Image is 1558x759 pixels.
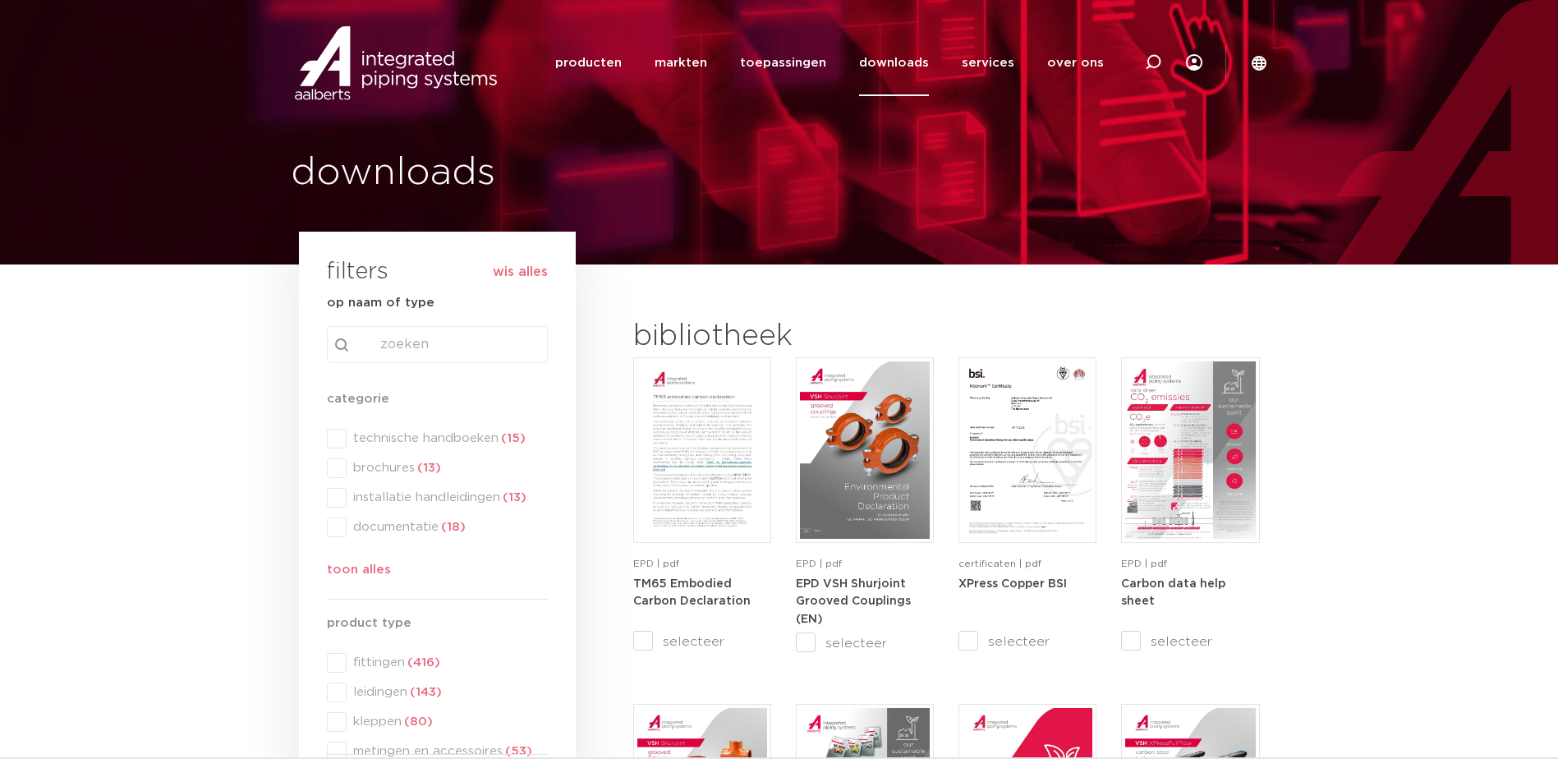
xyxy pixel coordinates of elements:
[796,559,842,568] span: EPD | pdf
[1047,30,1104,96] a: over ons
[633,559,679,568] span: EPD | pdf
[655,30,707,96] a: markten
[555,30,1104,96] nav: Menu
[327,297,434,309] strong: op naam of type
[1121,577,1225,608] a: Carbon data help sheet
[958,578,1067,590] strong: XPress Copper BSI
[1121,559,1167,568] span: EPD | pdf
[633,317,926,356] h2: bibliotheek
[327,253,388,292] h3: filters
[1186,30,1202,96] div: my IPS
[796,578,911,625] strong: EPD VSH Shurjoint Grooved Couplings (EN)
[958,559,1041,568] span: certificaten | pdf
[555,30,622,96] a: producten
[958,632,1096,651] label: selecteer
[633,577,751,608] a: TM65 Embodied Carbon Declaration
[796,633,934,653] label: selecteer
[633,578,751,608] strong: TM65 Embodied Carbon Declaration
[859,30,929,96] a: downloads
[1121,578,1225,608] strong: Carbon data help sheet
[1125,361,1255,539] img: NL-Carbon-data-help-sheet-pdf.jpg
[963,361,1092,539] img: XPress_Koper_BSI-pdf.jpg
[800,361,930,539] img: VSH-Shurjoint-Grooved-Couplings_A4EPD_5011512_EN-pdf.jpg
[796,577,911,625] a: EPD VSH Shurjoint Grooved Couplings (EN)
[633,632,771,651] label: selecteer
[291,147,771,200] h1: downloads
[962,30,1014,96] a: services
[637,361,767,539] img: TM65-Embodied-Carbon-Declaration-pdf.jpg
[740,30,826,96] a: toepassingen
[958,577,1067,590] a: XPress Copper BSI
[1121,632,1259,651] label: selecteer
